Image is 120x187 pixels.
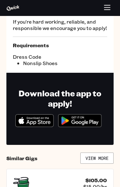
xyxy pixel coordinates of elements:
[13,54,60,60] span: Dress Code
[13,42,107,49] h5: Requirements
[15,122,54,128] a: Download on the App Store
[23,60,60,66] li: Nonslip Shoes
[6,155,37,161] h4: Similar Gigs
[55,111,105,130] img: Get it on Google Play
[85,177,107,183] h4: $105.00
[80,153,114,164] a: View More
[12,88,108,108] h1: Download the app to apply!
